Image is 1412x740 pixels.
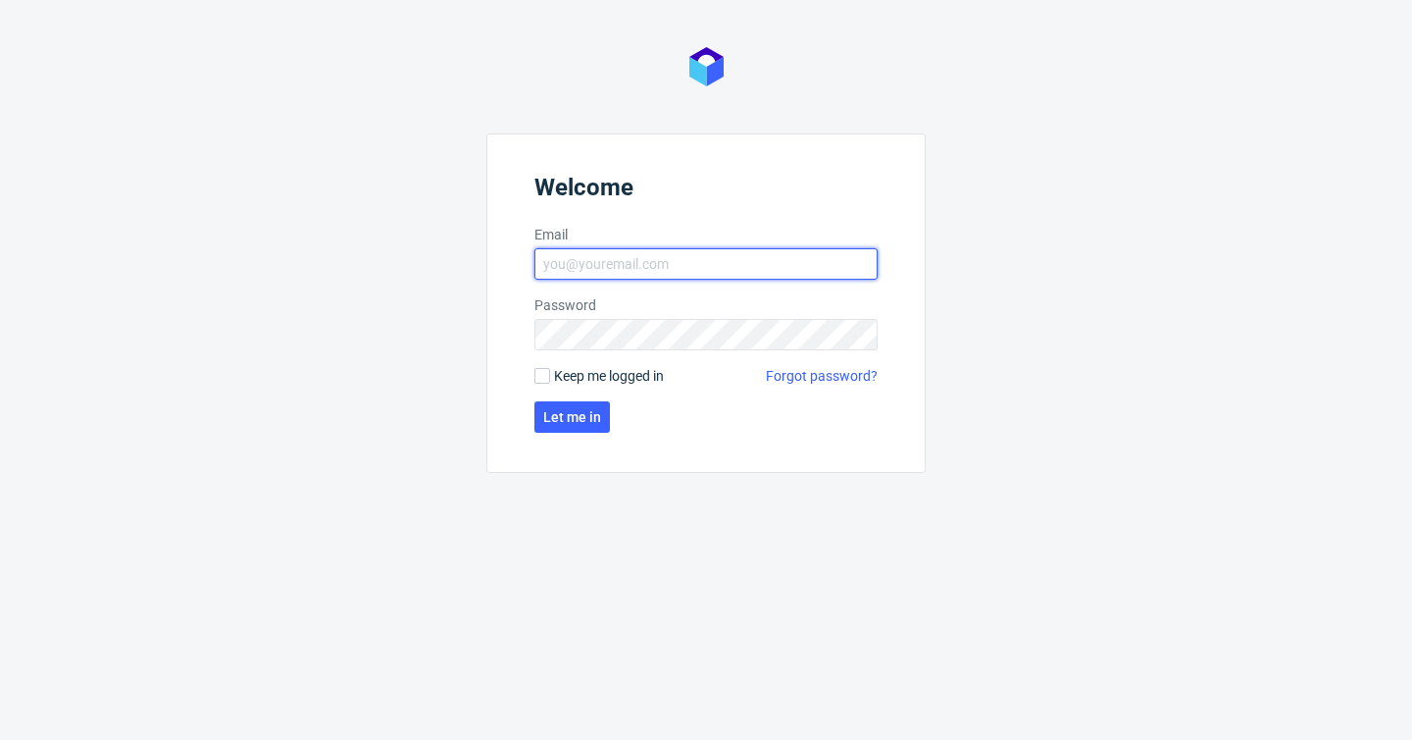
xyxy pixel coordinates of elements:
[554,366,664,386] span: Keep me logged in
[766,366,878,386] a: Forgot password?
[543,410,601,424] span: Let me in
[534,401,610,433] button: Let me in
[534,295,878,315] label: Password
[534,225,878,244] label: Email
[534,174,878,209] header: Welcome
[534,248,878,280] input: you@youremail.com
